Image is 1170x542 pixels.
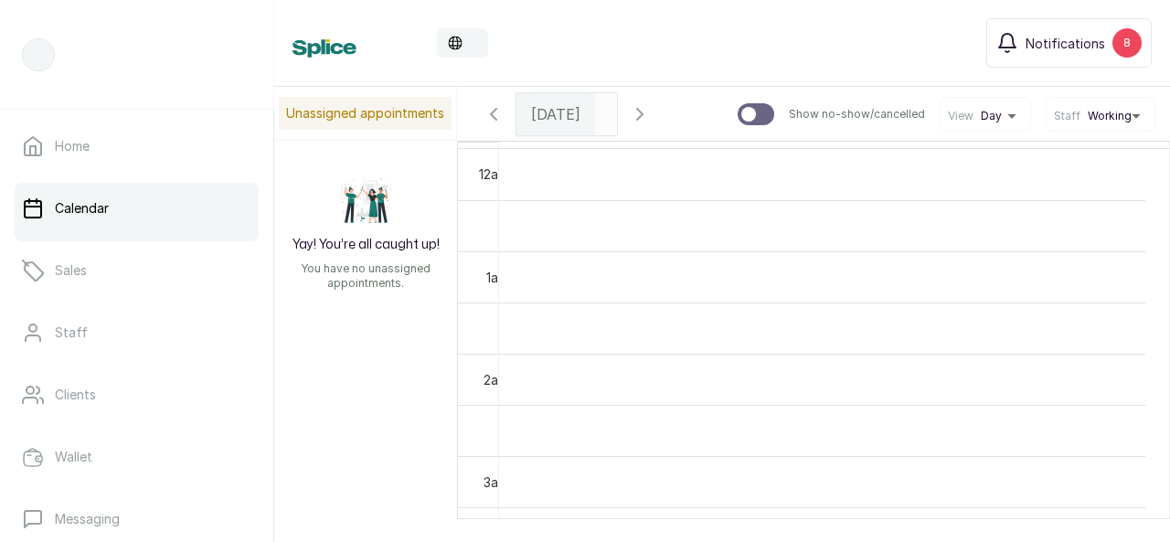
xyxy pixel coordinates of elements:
[789,107,925,122] p: Show no-show/cancelled
[55,261,87,280] p: Sales
[483,268,512,287] div: 1am
[15,307,259,358] a: Staff
[981,109,1002,123] span: Day
[55,137,90,155] p: Home
[15,369,259,420] a: Clients
[475,165,512,184] div: 12am
[1026,34,1105,53] span: Notifications
[480,473,512,492] div: 3am
[55,324,88,342] p: Staff
[15,245,259,296] a: Sales
[55,199,109,218] p: Calendar
[55,448,92,466] p: Wallet
[279,97,452,130] p: Unassigned appointments
[1054,109,1080,123] span: Staff
[55,386,96,404] p: Clients
[292,236,440,254] h2: Yay! You’re all caught up!
[15,183,259,234] a: Calendar
[516,93,595,135] div: [DATE]
[1054,109,1147,123] button: StaffWorking
[15,121,259,172] a: Home
[531,103,580,125] span: [DATE]
[55,510,120,528] p: Messaging
[948,109,1023,123] button: ViewDay
[15,431,259,483] a: Wallet
[948,109,973,123] span: View
[986,18,1152,68] button: Notifications8
[285,261,446,291] p: You have no unassigned appointments.
[1088,109,1132,123] span: Working
[480,370,512,389] div: 2am
[1112,28,1142,58] div: 8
